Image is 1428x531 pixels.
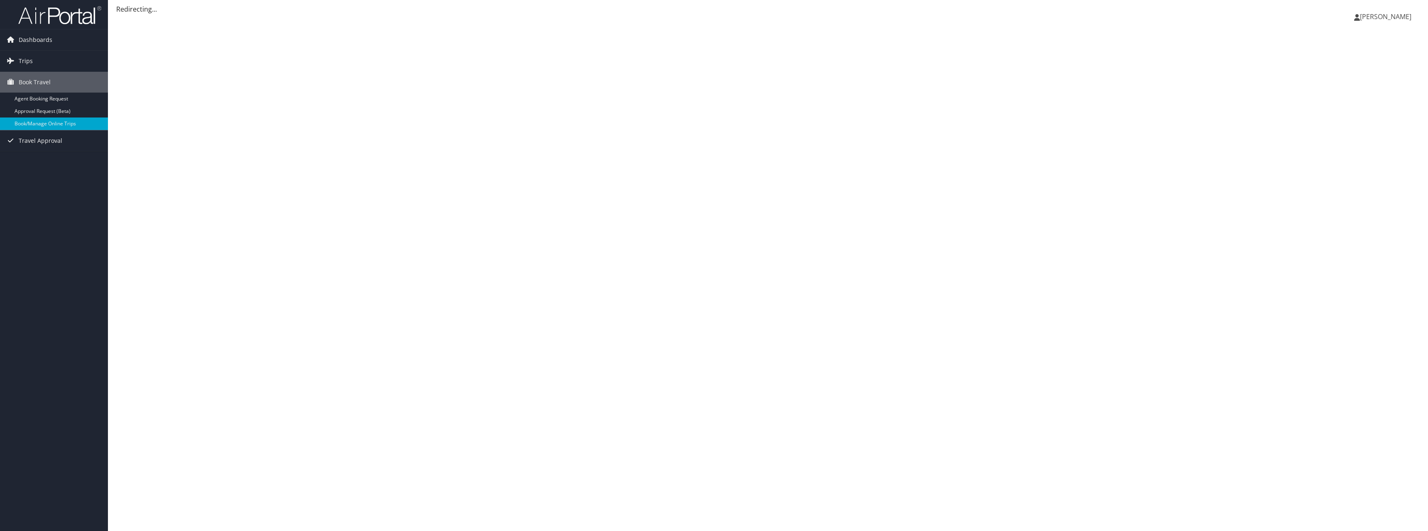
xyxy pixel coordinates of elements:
span: [PERSON_NAME] [1360,12,1411,21]
div: Redirecting... [116,4,1420,14]
a: [PERSON_NAME] [1354,4,1420,29]
span: Book Travel [19,72,51,93]
span: Travel Approval [19,130,62,151]
span: Trips [19,51,33,71]
img: airportal-logo.png [18,5,101,25]
span: Dashboards [19,29,52,50]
